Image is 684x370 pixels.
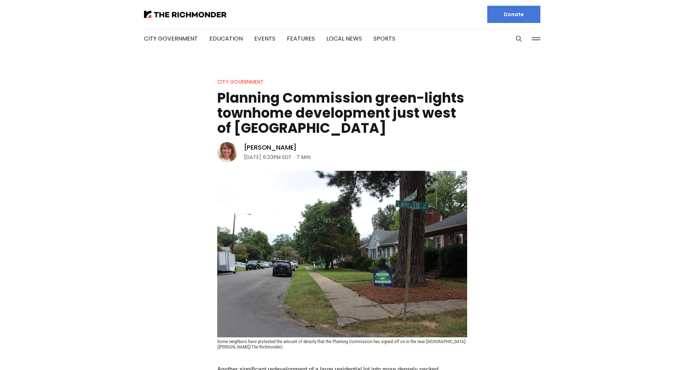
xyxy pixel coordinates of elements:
[217,171,467,337] img: Planning Commission green-lights townhome development just west of Carytown
[326,34,362,43] a: Local News
[244,153,292,161] time: [DATE] 6:33PM EDT
[623,335,684,370] iframe: portal-trigger
[297,153,311,161] span: 7 min
[144,11,227,18] img: The Richmonder
[217,339,467,350] span: Some neighbors have protested the amount of density that the Planning Commission has signed off o...
[217,78,264,85] a: City Government
[373,34,395,43] a: Sports
[244,143,297,152] a: [PERSON_NAME]
[487,6,540,23] a: Donate
[287,34,315,43] a: Features
[144,34,198,43] a: City Government
[513,33,524,44] button: Search this site
[217,90,467,136] h1: Planning Commission green-lights townhome development just west of [GEOGRAPHIC_DATA]
[209,34,243,43] a: Education
[254,34,275,43] a: Events
[217,142,237,162] img: Sarah Vogelsong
